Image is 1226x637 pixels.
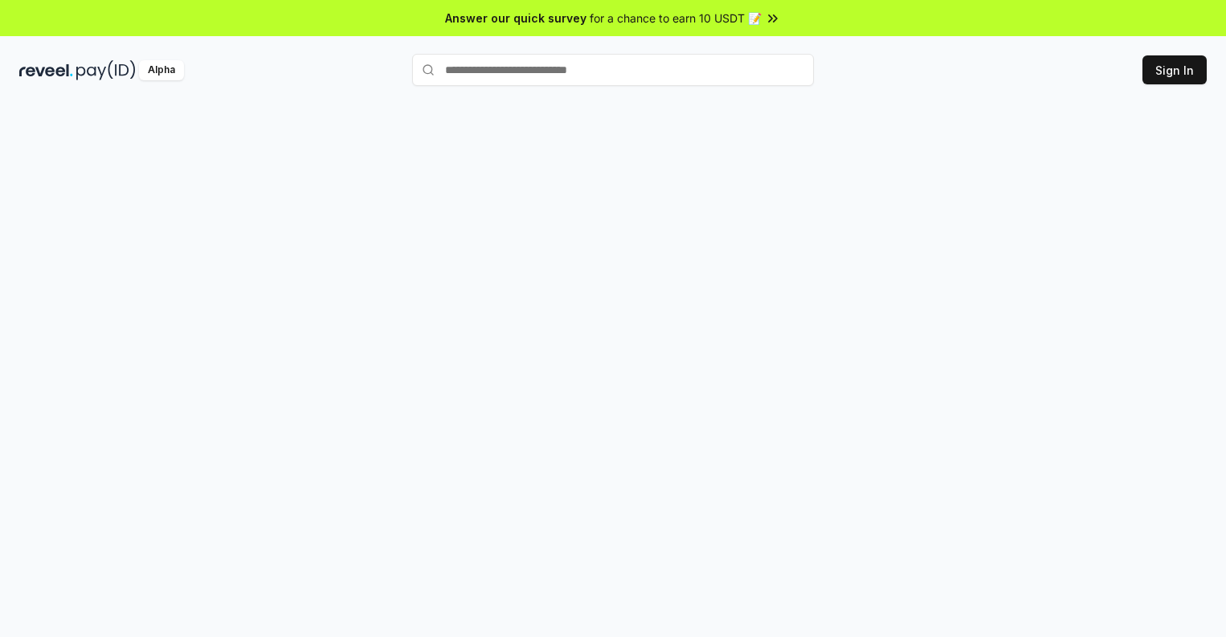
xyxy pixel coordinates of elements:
[445,10,586,27] span: Answer our quick survey
[76,60,136,80] img: pay_id
[1142,55,1207,84] button: Sign In
[19,60,73,80] img: reveel_dark
[590,10,762,27] span: for a chance to earn 10 USDT 📝
[139,60,184,80] div: Alpha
